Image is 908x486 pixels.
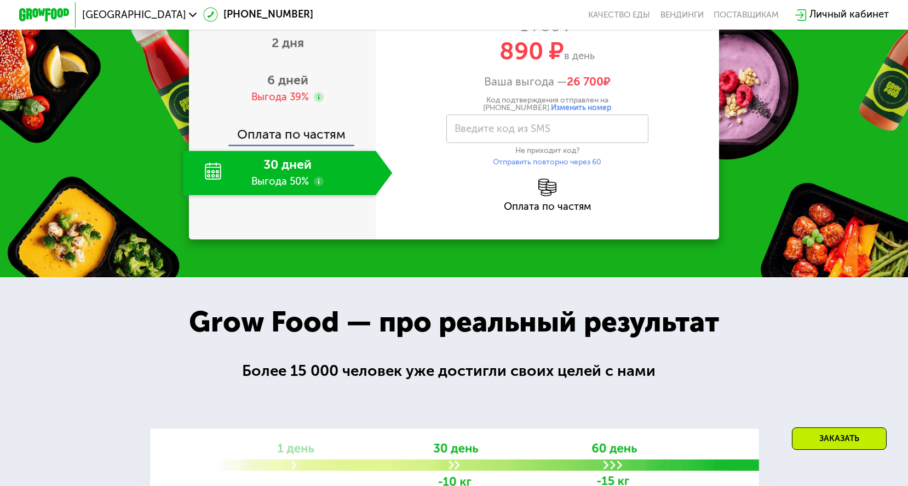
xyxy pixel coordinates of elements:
[191,116,376,145] div: Оплата по частям
[538,179,556,196] img: l6xcnZfty9opOoJh.png
[203,7,313,22] a: [PHONE_NUMBER]
[564,50,595,62] span: в день
[376,202,719,211] div: Оплата по частям
[446,147,648,155] div: Не приходит код?
[446,158,648,166] div: Отправить повторно через 60
[792,427,887,450] div: Заказать
[82,10,186,20] span: [GEOGRAPHIC_DATA]
[376,19,719,33] div: 1 780 ₽
[551,103,611,112] span: Изменить номер
[168,301,740,344] div: Grow Food — про реальный результат
[251,90,309,104] div: Выгода 39%
[660,10,704,20] a: Вендинги
[455,125,550,133] label: Введите код из SMS
[567,75,611,89] span: ₽
[809,7,889,22] div: Личный кабинет
[499,37,564,65] span: 890 ₽
[446,96,648,112] div: Код подтверждения отправлен на [PHONE_NUMBER].
[376,75,719,89] div: Ваша выгода —
[242,359,666,383] div: Более 15 000 человек уже достигли своих целей с нами
[267,72,308,88] span: 6 дней
[272,35,304,50] span: 2 дня
[567,75,604,88] span: 26 700
[714,10,779,20] div: поставщикам
[588,10,650,20] a: Качество еды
